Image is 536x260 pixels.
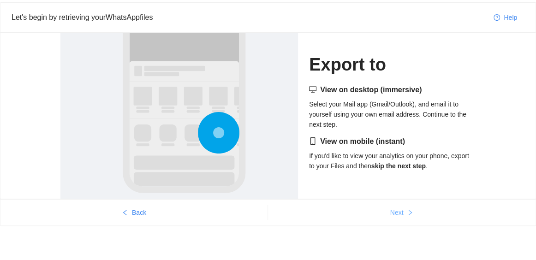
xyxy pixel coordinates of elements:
span: Help [504,12,517,23]
span: Next [390,207,404,218]
h5: View on desktop (immersive) [309,84,476,95]
div: If you'd like to view your analytics on your phone, export to your Files and then . [309,136,476,171]
span: Back [132,207,146,218]
button: Nextright [268,205,536,220]
button: question-circleHelp [486,10,524,25]
div: Let's begin by retrieving your WhatsApp files [12,12,486,23]
span: mobile [309,137,316,145]
h1: Export to [309,54,476,76]
strong: skip the next step [371,162,426,170]
span: left [122,209,128,217]
span: question-circle [494,14,500,22]
button: leftBack [0,205,268,220]
span: desktop [309,86,316,93]
h5: View on mobile (instant) [309,136,476,147]
span: right [407,209,413,217]
div: Select your Mail app (Gmail/Outlook), and email it to yourself using your own email address. Cont... [309,84,476,130]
